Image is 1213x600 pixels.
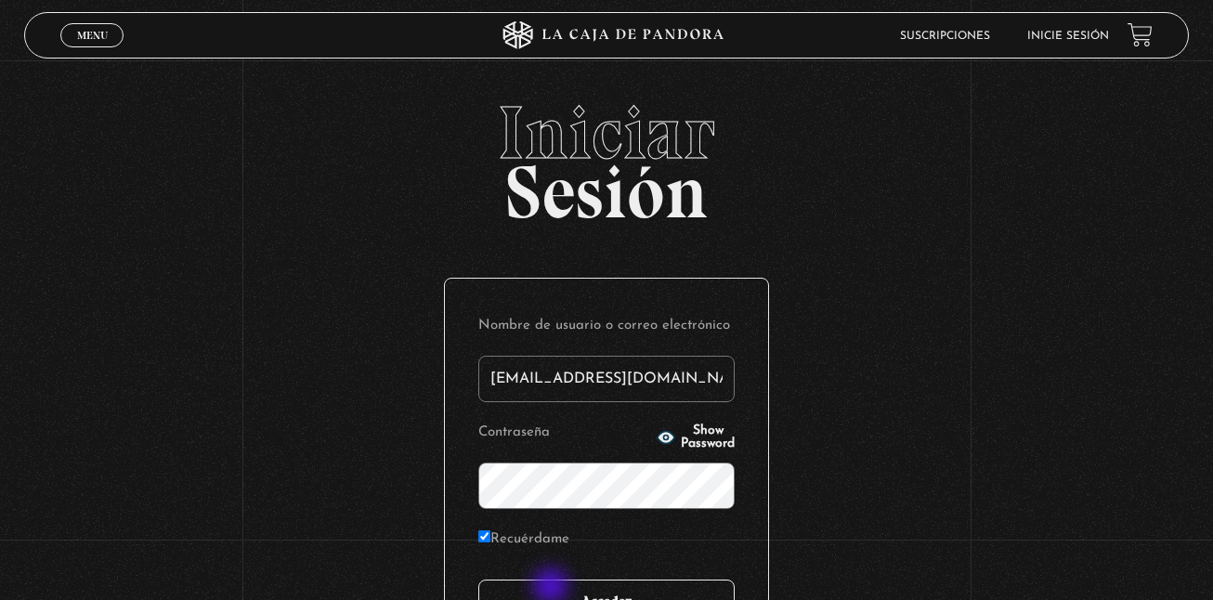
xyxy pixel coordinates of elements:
[24,96,1189,170] span: Iniciar
[1128,22,1153,47] a: View your shopping cart
[478,530,490,542] input: Recuérdame
[77,30,108,41] span: Menu
[1027,31,1109,42] a: Inicie sesión
[478,312,735,341] label: Nombre de usuario o correo electrónico
[71,46,114,59] span: Cerrar
[900,31,990,42] a: Suscripciones
[24,96,1189,215] h2: Sesión
[478,526,569,554] label: Recuérdame
[657,424,735,450] button: Show Password
[478,419,651,448] label: Contraseña
[681,424,735,450] span: Show Password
